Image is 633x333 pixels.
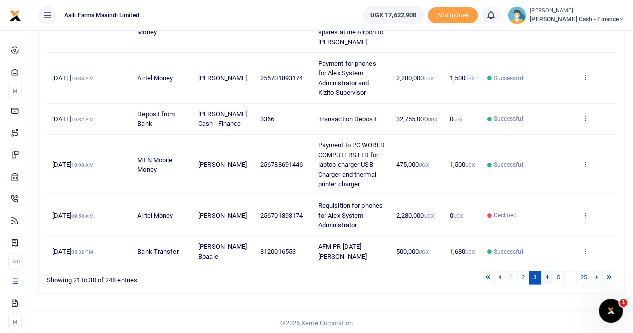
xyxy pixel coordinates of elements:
[318,115,377,123] span: Transaction Deposit
[359,6,428,24] li: Wallet ballance
[493,74,523,83] span: Successful
[260,115,274,123] span: 3366
[260,248,296,255] span: 8120016553
[427,117,437,122] small: UGX
[198,74,247,82] span: [PERSON_NAME]
[419,249,428,255] small: UGX
[137,212,173,219] span: Airtel Money
[508,6,625,24] a: profile-user [PERSON_NAME] [PERSON_NAME] Cash - Finance
[424,76,433,81] small: UGX
[453,213,462,219] small: UGX
[493,114,523,123] span: Successful
[396,248,428,255] span: 500,000
[71,213,94,219] small: 09:50 AM
[137,156,172,174] span: MTN Mobile Money
[552,271,564,284] a: 5
[318,141,385,188] span: Payment to PC WORLD COMPUTERS LTD for laptop charger USB Charger and thermal printer charger
[52,212,93,219] span: [DATE]
[198,212,247,219] span: [PERSON_NAME]
[198,110,247,128] span: [PERSON_NAME] Cash - Finance
[8,314,22,330] li: M
[493,160,523,169] span: Successful
[8,83,22,99] li: M
[493,211,517,220] span: Declined
[198,243,247,260] span: [PERSON_NAME] Bbaale
[260,212,303,219] span: 256701893174
[52,248,93,255] span: [DATE]
[449,74,475,82] span: 1,500
[198,161,247,168] span: [PERSON_NAME]
[71,76,94,81] small: 10:38 AM
[619,299,627,307] span: 1
[453,117,462,122] small: UGX
[47,270,280,285] div: Showing 21 to 30 of 248 entries
[449,248,475,255] span: 1,680
[260,161,303,168] span: 256788691446
[424,213,433,219] small: UGX
[428,11,478,18] a: Add money
[137,110,175,128] span: Deposit from Bank
[9,11,21,19] a: logo-small logo-large logo-large
[318,60,376,97] span: Payment for phones for Alex System Administrator and Kizito Supervisor
[530,7,625,15] small: [PERSON_NAME]
[318,202,383,229] span: Requisition for phones for Alex System Administrator
[449,115,462,123] span: 0
[576,271,591,284] a: 25
[60,11,143,20] span: Asili Farms Masindi Limited
[8,253,22,270] li: Ac
[449,161,475,168] span: 1,500
[260,74,303,82] span: 256701893174
[493,247,523,256] span: Successful
[52,74,93,82] span: [DATE]
[71,162,94,168] small: 10:00 AM
[529,271,541,284] a: 3
[428,7,478,24] span: Add money
[465,76,475,81] small: UGX
[318,9,383,46] span: Payment for loading and offloading of spares at the Airport to [PERSON_NAME]
[465,162,475,168] small: UGX
[52,161,93,168] span: [DATE]
[71,249,93,255] small: 05:32 PM
[363,6,424,24] a: UGX 17,622,908
[449,212,462,219] span: 0
[137,248,178,255] span: Bank Transfer
[506,271,518,284] a: 1
[396,161,428,168] span: 475,000
[599,299,623,323] iframe: Intercom live chat
[428,7,478,24] li: Toup your wallet
[508,6,526,24] img: profile-user
[396,115,437,123] span: 32,755,000
[137,74,173,82] span: Airtel Money
[465,249,475,255] small: UGX
[9,10,21,22] img: logo-small
[370,10,416,20] span: UGX 17,622,908
[419,162,428,168] small: UGX
[71,117,94,122] small: 10:32 AM
[318,243,367,260] span: AFM PR [DATE] [PERSON_NAME]
[52,115,93,123] span: [DATE]
[530,15,625,24] span: [PERSON_NAME] Cash - Finance
[540,271,552,284] a: 4
[396,74,433,82] span: 2,280,000
[517,271,529,284] a: 2
[396,212,433,219] span: 2,280,000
